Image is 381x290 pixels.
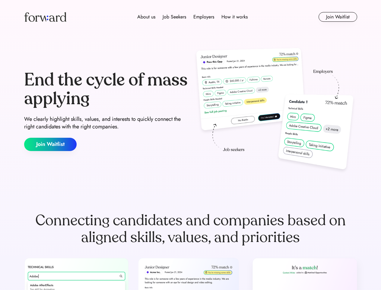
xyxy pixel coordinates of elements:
img: Forward logo [24,12,66,22]
div: About us [137,13,155,21]
img: hero-image.png [193,46,357,176]
div: We clearly highlight skills, values, and interests to quickly connect the right candidates with t... [24,115,188,130]
div: Job Seekers [163,13,186,21]
div: How it works [221,13,248,21]
div: Employers [193,13,214,21]
div: Connecting candidates and companies based on aligned skills, values, and priorities [24,212,357,246]
button: Join Waitlist [24,138,77,151]
div: End the cycle of mass applying [24,71,188,108]
button: Join Waitlist [319,12,357,22]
